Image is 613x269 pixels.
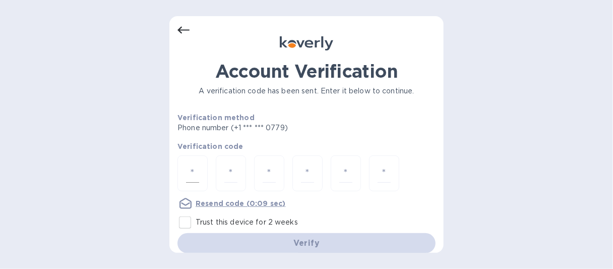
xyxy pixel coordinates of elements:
[196,199,285,207] u: Resend code (0:09 sec)
[177,123,365,133] p: Phone number (+1 *** *** 0779)
[177,141,436,151] p: Verification code
[196,217,298,228] p: Trust this device for 2 weeks
[177,86,436,96] p: A verification code has been sent. Enter it below to continue.
[177,114,255,122] b: Verification method
[177,61,436,82] h1: Account Verification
